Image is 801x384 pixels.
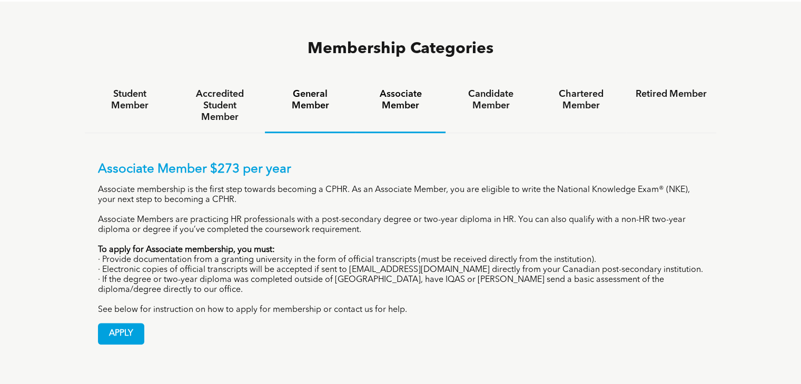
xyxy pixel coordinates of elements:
[274,88,345,112] h4: General Member
[98,215,704,235] p: Associate Members are practicing HR professionals with a post-secondary degree or two-year diplom...
[308,41,493,57] span: Membership Categories
[365,88,436,112] h4: Associate Member
[98,185,704,205] p: Associate membership is the first step towards becoming a CPHR. As an Associate Member, you are e...
[98,323,144,345] a: APPLY
[546,88,617,112] h4: Chartered Member
[94,88,165,112] h4: Student Member
[455,88,526,112] h4: Candidate Member
[184,88,255,123] h4: Accredited Student Member
[98,305,704,315] p: See below for instruction on how to apply for membership or contact us for help.
[98,265,704,275] p: · Electronic copies of official transcripts will be accepted if sent to [EMAIL_ADDRESS][DOMAIN_NA...
[98,275,704,295] p: · If the degree or two-year diploma was completed outside of [GEOGRAPHIC_DATA], have IQAS or [PER...
[98,324,144,344] span: APPLY
[98,162,704,177] p: Associate Member $273 per year
[636,88,707,100] h4: Retired Member
[98,255,704,265] p: · Provide documentation from a granting university in the form of official transcripts (must be r...
[98,246,275,254] strong: To apply for Associate membership, you must:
